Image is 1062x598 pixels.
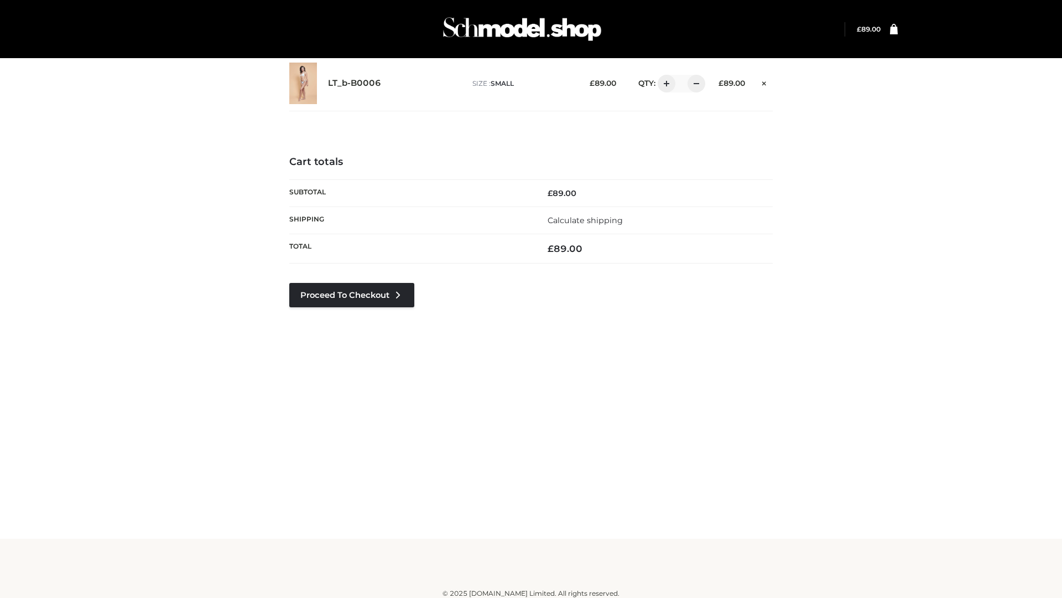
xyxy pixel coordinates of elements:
th: Total [289,234,531,264]
bdi: 89.00 [857,25,881,33]
span: £ [590,79,595,87]
img: Schmodel Admin 964 [439,7,605,51]
bdi: 89.00 [719,79,745,87]
span: £ [548,188,553,198]
th: Subtotal [289,179,531,207]
span: £ [719,79,723,87]
h4: Cart totals [289,156,773,168]
a: LT_b-B0006 [328,78,381,89]
bdi: 89.00 [548,243,582,254]
a: £89.00 [857,25,881,33]
a: Proceed to Checkout [289,283,414,307]
a: Remove this item [756,75,773,89]
bdi: 89.00 [548,188,576,198]
p: size : [472,79,572,89]
span: SMALL [491,79,514,87]
div: QTY: [627,75,701,92]
span: £ [857,25,861,33]
a: Calculate shipping [548,215,623,225]
th: Shipping [289,207,531,234]
span: £ [548,243,554,254]
bdi: 89.00 [590,79,616,87]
